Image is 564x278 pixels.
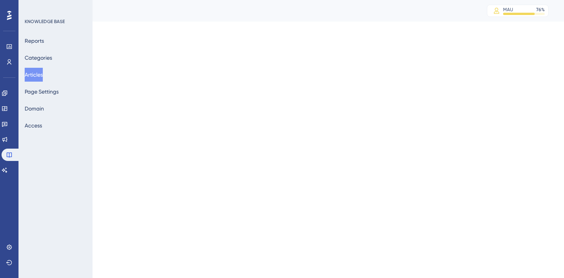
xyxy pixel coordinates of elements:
button: Categories [25,51,52,65]
div: KNOWLEDGE BASE [25,18,65,25]
button: Domain [25,102,44,116]
button: Page Settings [25,85,59,99]
button: Reports [25,34,44,48]
div: MAU [503,7,513,13]
button: Articles [25,68,43,82]
button: Access [25,119,42,132]
div: 76 % [536,7,545,13]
